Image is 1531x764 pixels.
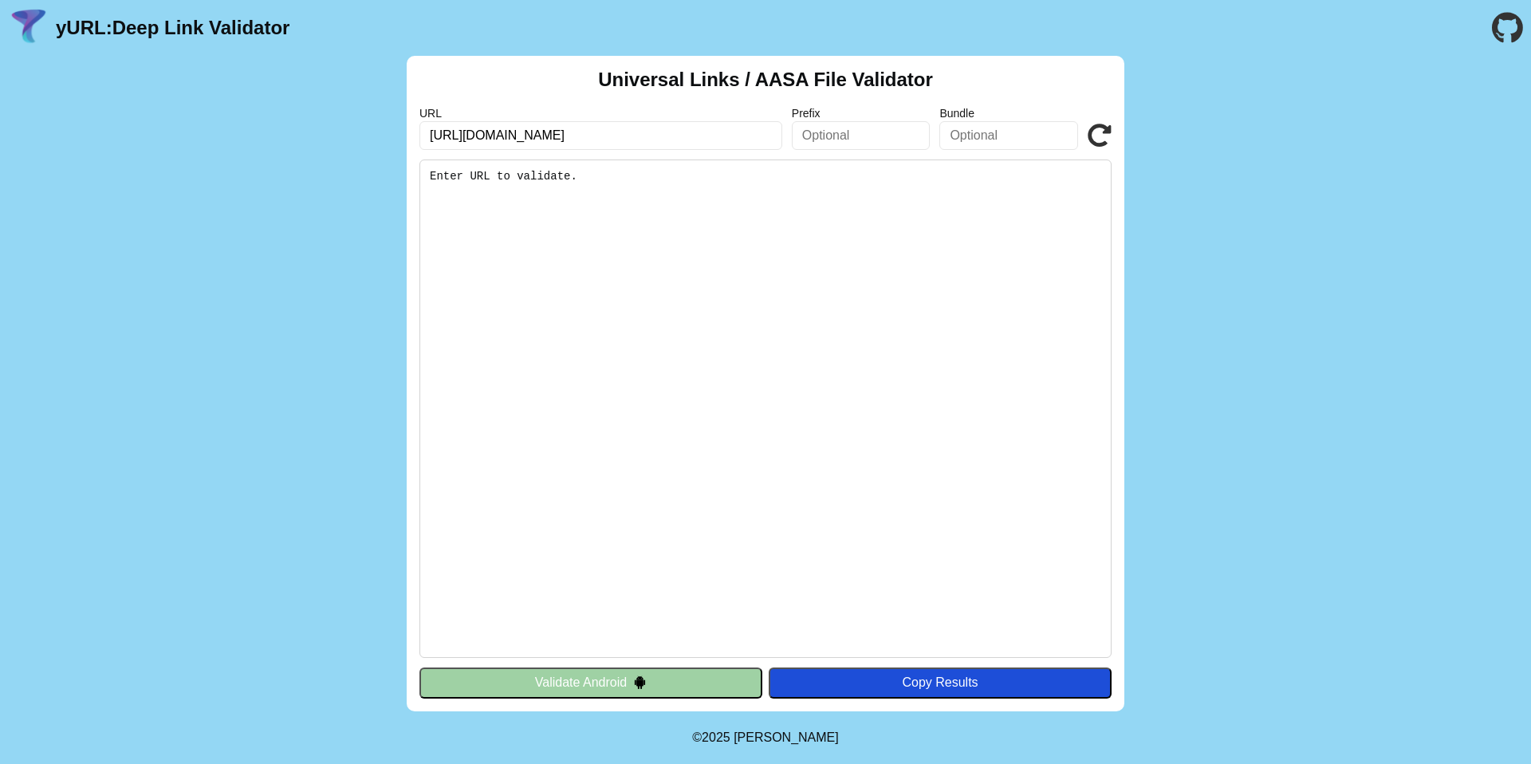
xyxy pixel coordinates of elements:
label: Bundle [939,107,1078,120]
img: yURL Logo [8,7,49,49]
a: yURL:Deep Link Validator [56,17,289,39]
img: droidIcon.svg [633,675,647,689]
input: Required [419,121,782,150]
button: Validate Android [419,668,762,698]
h2: Universal Links / AASA File Validator [598,69,933,91]
span: 2025 [702,731,730,744]
div: Copy Results [777,675,1104,690]
a: Michael Ibragimchayev's Personal Site [734,731,839,744]
label: URL [419,107,782,120]
input: Optional [939,121,1078,150]
input: Optional [792,121,931,150]
pre: Enter URL to validate. [419,159,1112,658]
footer: © [692,711,838,764]
button: Copy Results [769,668,1112,698]
label: Prefix [792,107,931,120]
